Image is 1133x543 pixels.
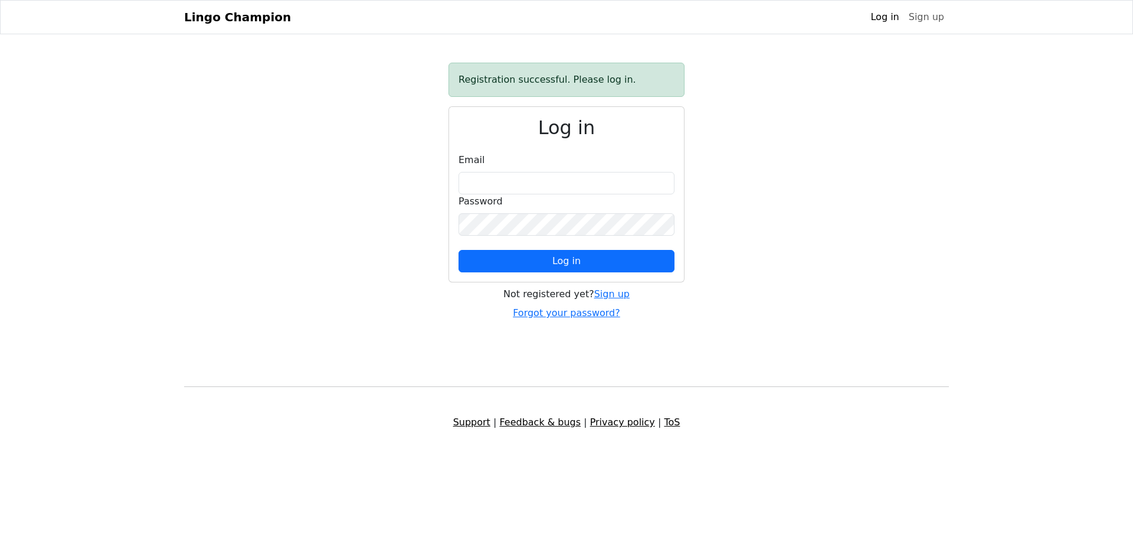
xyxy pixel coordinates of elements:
a: Privacy policy [590,417,655,428]
button: Log in [459,250,674,272]
span: Log in [552,255,581,266]
div: | | | [177,415,956,430]
a: Lingo Champion [184,5,291,29]
a: Sign up [594,288,630,300]
div: Registration successful. Please log in. [448,63,685,97]
a: Forgot your password? [513,307,620,318]
div: Not registered yet? [448,287,685,301]
a: ToS [664,417,680,428]
a: Log in [866,5,903,29]
h2: Log in [459,116,674,139]
label: Email [459,153,484,167]
a: Sign up [904,5,949,29]
a: Support [453,417,490,428]
label: Password [459,194,503,209]
a: Feedback & bugs [499,417,581,428]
